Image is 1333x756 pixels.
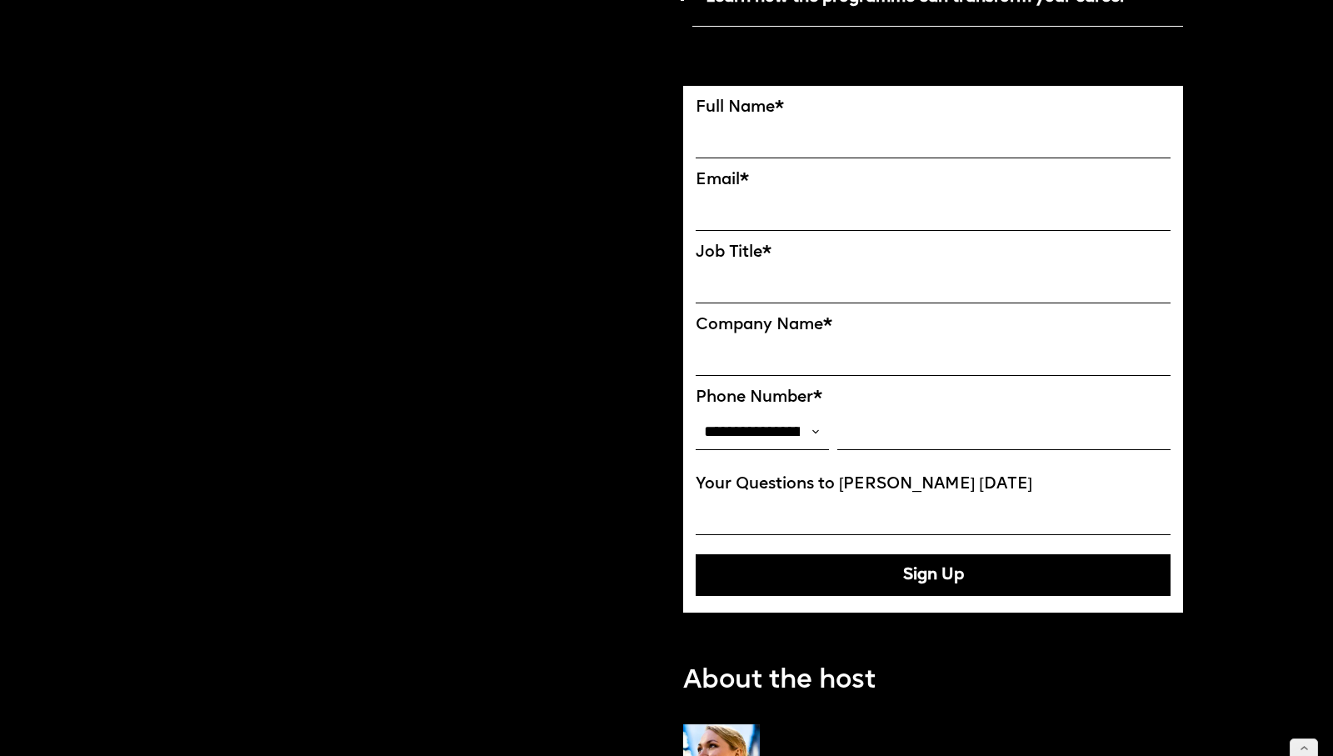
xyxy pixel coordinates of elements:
p: About the host [683,661,876,701]
label: Company Name [696,316,1171,335]
label: Phone Number [696,388,1171,408]
label: Job Title [696,243,1171,263]
label: Email [696,171,1171,190]
label: Your Questions to [PERSON_NAME] [DATE] [696,475,1171,494]
label: Full Name [696,98,1171,118]
button: Sign Up [696,554,1171,596]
